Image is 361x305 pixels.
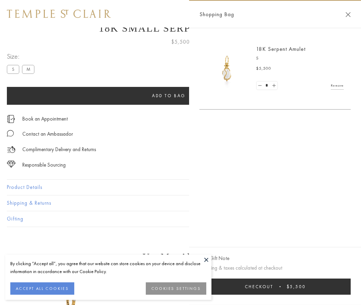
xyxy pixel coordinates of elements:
button: Add to bag [7,87,331,105]
a: Book an Appointment [22,115,68,123]
label: M [22,65,34,74]
p: Shipping & taxes calculated at checkout [199,264,351,272]
div: Responsible Sourcing [22,161,66,169]
span: $5,500 [256,65,271,72]
div: Contact an Ambassador [22,130,73,138]
button: Close Shopping Bag [346,12,351,17]
button: Gifting [7,211,354,227]
span: $5,500 [171,37,190,46]
span: $5,500 [287,284,306,290]
img: icon_appointment.svg [7,115,15,123]
h3: You May Also Like [17,251,344,262]
a: Set quantity to 0 [256,81,263,90]
span: Add to bag [152,93,186,99]
button: Shipping & Returns [7,195,354,211]
img: MessageIcon-01_2.svg [7,130,14,137]
img: icon_delivery.svg [7,145,15,154]
a: Set quantity to 2 [270,81,277,90]
button: Checkout $5,500 [199,279,351,295]
span: Size: [7,51,37,62]
img: P51836-E11SERPPV [206,48,248,89]
p: Complimentary Delivery and Returns [22,145,96,154]
img: icon_sourcing.svg [7,161,15,168]
button: Product Details [7,180,354,195]
button: Add Gift Note [199,254,229,263]
a: 18K Serpent Amulet [256,45,306,53]
span: Checkout [245,284,273,290]
span: Shopping Bag [199,10,234,19]
div: By clicking “Accept all”, you agree that our website can store cookies on your device and disclos... [10,260,206,275]
button: COOKIES SETTINGS [146,282,206,295]
h1: 18K Small Serpent Amulet [7,22,354,34]
a: Remove [331,82,344,89]
label: S [7,65,19,74]
p: S [256,55,344,62]
img: Temple St. Clair [7,10,111,18]
button: ACCEPT ALL COOKIES [10,282,74,295]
